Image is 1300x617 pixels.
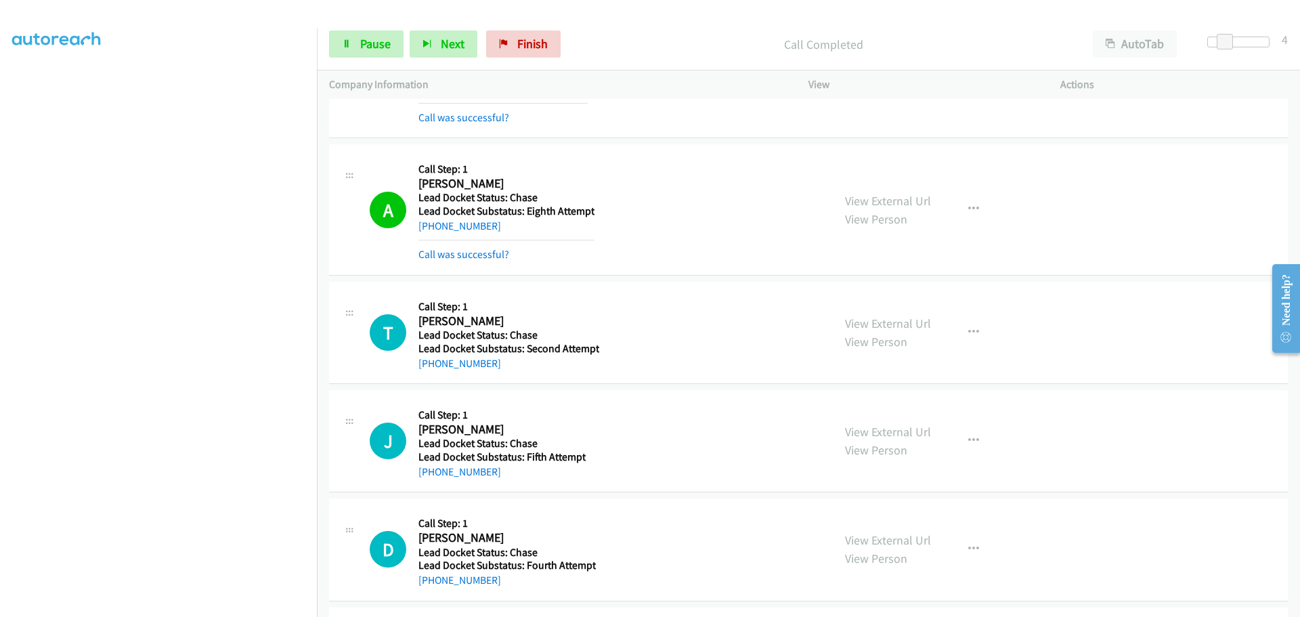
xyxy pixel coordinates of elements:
[486,30,561,58] a: Finish
[418,248,509,261] a: Call was successful?
[845,334,907,349] a: View Person
[845,532,931,548] a: View External Url
[845,316,931,331] a: View External Url
[418,300,599,314] h5: Call Step: 1
[418,314,599,329] h2: [PERSON_NAME]
[418,176,594,192] h2: [PERSON_NAME]
[845,211,907,227] a: View Person
[579,35,1068,54] p: Call Completed
[808,77,1036,93] p: View
[845,424,931,440] a: View External Url
[418,559,596,572] h5: Lead Docket Substatus: Fourth Attempt
[418,530,596,546] h2: [PERSON_NAME]
[1060,77,1288,93] p: Actions
[370,423,406,459] div: The call is yet to be attempted
[370,192,406,228] h1: A
[418,357,501,370] a: [PHONE_NUMBER]
[418,422,586,438] h2: [PERSON_NAME]
[329,30,404,58] a: Pause
[410,30,477,58] button: Next
[418,328,599,342] h5: Lead Docket Status: Chase
[845,193,931,209] a: View External Url
[370,423,406,459] h1: J
[418,219,501,232] a: [PHONE_NUMBER]
[418,191,594,205] h5: Lead Docket Status: Chase
[418,163,594,176] h5: Call Step: 1
[441,36,464,51] span: Next
[845,551,907,566] a: View Person
[1093,30,1177,58] button: AutoTab
[1282,30,1288,49] div: 4
[418,408,586,422] h5: Call Step: 1
[1261,255,1300,362] iframe: Resource Center
[845,442,907,458] a: View Person
[418,465,501,478] a: [PHONE_NUMBER]
[418,546,596,559] h5: Lead Docket Status: Chase
[418,437,586,450] h5: Lead Docket Status: Chase
[360,36,391,51] span: Pause
[370,314,406,351] h1: T
[517,36,548,51] span: Finish
[418,517,596,530] h5: Call Step: 1
[370,531,406,568] h1: D
[418,111,509,124] a: Call was successful?
[418,342,599,356] h5: Lead Docket Substatus: Second Attempt
[370,531,406,568] div: The call is yet to be attempted
[329,77,784,93] p: Company Information
[418,450,586,464] h5: Lead Docket Substatus: Fifth Attempt
[418,574,501,587] a: [PHONE_NUMBER]
[418,205,594,218] h5: Lead Docket Substatus: Eighth Attempt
